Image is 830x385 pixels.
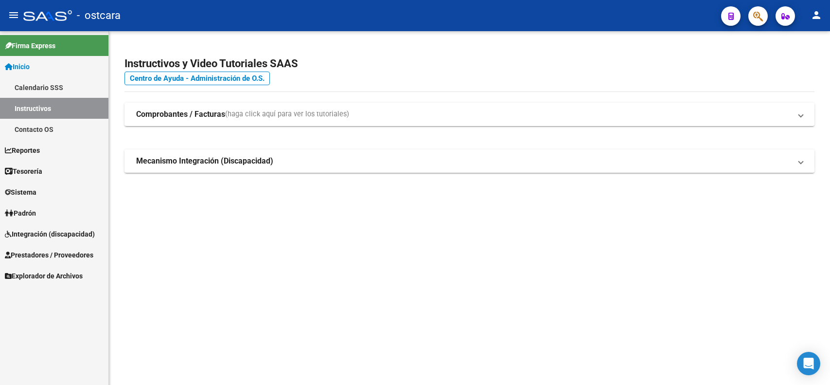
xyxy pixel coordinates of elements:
[124,72,270,85] a: Centro de Ayuda - Administración de O.S.
[124,55,814,73] h2: Instructivos y Video Tutoriales SAAS
[124,103,814,126] mat-expansion-panel-header: Comprobantes / Facturas(haga click aquí para ver los tutoriales)
[797,352,820,375] div: Open Intercom Messenger
[5,250,93,260] span: Prestadores / Proveedores
[5,229,95,239] span: Integración (discapacidad)
[77,5,121,26] span: - ostcara
[811,9,822,21] mat-icon: person
[5,61,30,72] span: Inicio
[5,40,55,51] span: Firma Express
[124,149,814,173] mat-expansion-panel-header: Mecanismo Integración (Discapacidad)
[5,145,40,156] span: Reportes
[225,109,349,120] span: (haga click aquí para ver los tutoriales)
[136,156,273,166] strong: Mecanismo Integración (Discapacidad)
[5,271,83,281] span: Explorador de Archivos
[5,187,36,198] span: Sistema
[136,109,225,120] strong: Comprobantes / Facturas
[5,208,36,219] span: Padrón
[8,9,19,21] mat-icon: menu
[5,166,42,177] span: Tesorería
